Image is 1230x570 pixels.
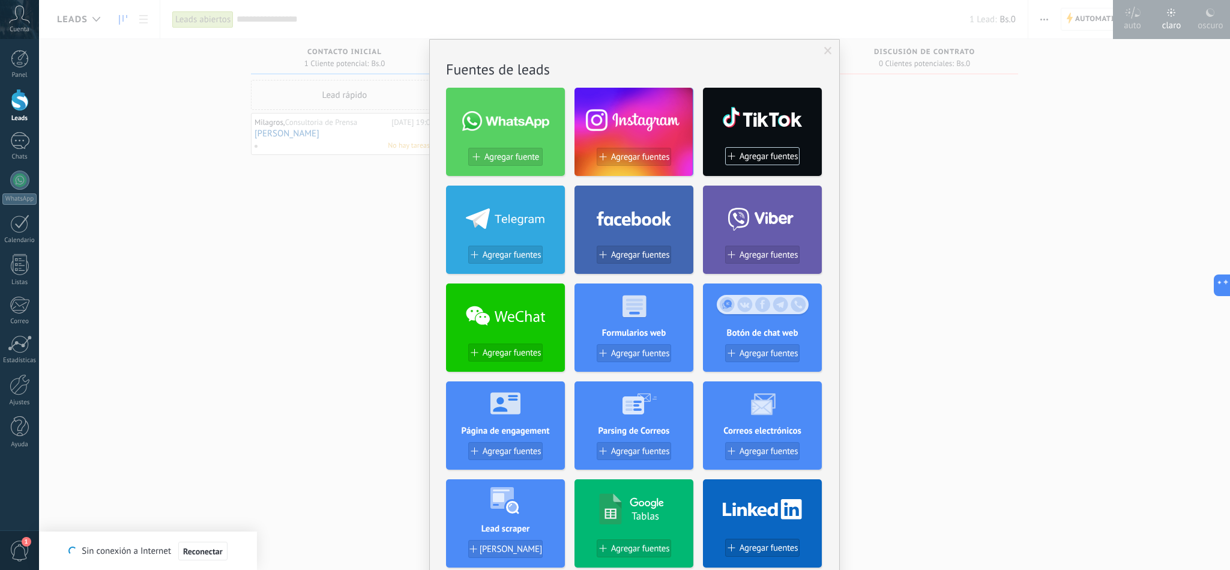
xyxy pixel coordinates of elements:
[2,115,37,123] div: Leads
[740,250,798,260] span: Agregar fuentes
[597,148,671,166] button: Agregar fuentes
[725,539,800,557] button: Agregar fuentes
[2,153,37,161] div: Chats
[10,26,29,34] span: Cuenta
[632,509,659,523] h4: Tablas
[2,441,37,449] div: Ayuda
[468,344,543,362] button: Agregar fuentes
[740,348,798,359] span: Agregar fuentes
[468,540,543,558] button: [PERSON_NAME]
[597,344,671,362] button: Agregar fuentes
[725,147,800,165] button: Agregar fuentes
[611,348,670,359] span: Agregar fuentes
[611,152,670,162] span: Agregar fuentes
[574,327,693,339] h4: Formularios web
[725,442,800,460] button: Agregar fuentes
[2,318,37,326] div: Correo
[2,237,37,244] div: Calendario
[611,446,670,456] span: Agregar fuentes
[2,279,37,287] div: Listas
[183,547,223,556] span: Reconectar
[483,348,541,358] span: Agregar fuentes
[484,152,539,162] span: Agregar fuente
[740,543,798,553] span: Agregar fuentes
[480,544,542,554] span: [PERSON_NAME]
[22,537,31,547] span: 1
[468,442,543,460] button: Agregar fuentes
[740,151,798,162] span: Agregar fuentes
[597,442,671,460] button: Agregar fuentes
[2,357,37,365] div: Estadísticas
[483,446,541,456] span: Agregar fuentes
[446,425,565,437] h4: Página de engagement
[68,541,227,561] div: Sin conexión a Internet
[725,246,800,264] button: Agregar fuentes
[468,148,543,166] button: Agregar fuente
[703,327,822,339] h4: Botón de chat web
[468,246,543,264] button: Agregar fuentes
[611,250,670,260] span: Agregar fuentes
[597,246,671,264] button: Agregar fuentes
[611,544,670,554] span: Agregar fuentes
[446,523,565,535] h4: Lead scraper
[740,446,798,456] span: Agregar fuentes
[2,193,37,205] div: WhatsApp
[2,399,37,407] div: Ajustes
[2,71,37,79] div: Panel
[178,542,228,561] button: Reconectar
[574,425,693,437] h4: Parsing de Correos
[446,60,823,79] h2: Fuentes de leads
[483,250,541,260] span: Agregar fuentes
[725,344,800,362] button: Agregar fuentes
[703,425,822,437] h4: Correos electrónicos
[597,539,671,557] button: Agregar fuentes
